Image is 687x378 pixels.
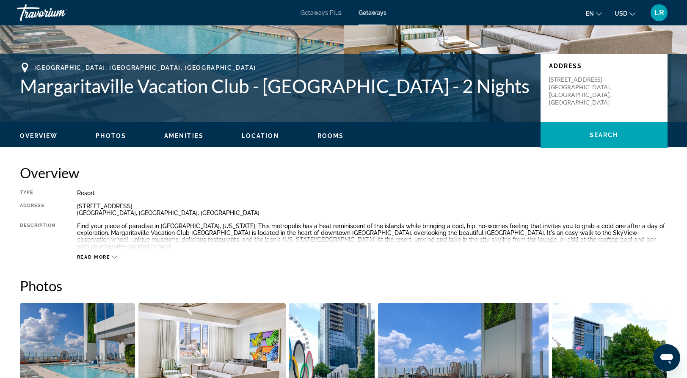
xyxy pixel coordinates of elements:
span: Photos [96,132,126,139]
h2: Photos [20,277,668,294]
button: Location [242,132,279,140]
div: Description [20,223,56,250]
p: [STREET_ADDRESS] [GEOGRAPHIC_DATA], [GEOGRAPHIC_DATA], [GEOGRAPHIC_DATA] [549,76,617,106]
div: Address [20,203,56,216]
span: en [586,10,594,17]
button: Amenities [164,132,204,140]
button: Change language [586,7,602,19]
h2: Overview [20,164,668,181]
button: Read more [77,254,117,260]
iframe: Button to launch messaging window [653,344,680,371]
span: Read more [77,254,110,260]
button: Search [541,122,668,148]
div: Find your piece of paradise in [GEOGRAPHIC_DATA], [US_STATE]. This metropolis has a heat reminisc... [77,223,668,250]
a: Travorium [17,2,102,24]
span: Search [590,132,618,138]
button: Overview [20,132,58,140]
h1: Margaritaville Vacation Club - [GEOGRAPHIC_DATA] - 2 Nights [20,75,532,97]
div: [STREET_ADDRESS] [GEOGRAPHIC_DATA], [GEOGRAPHIC_DATA], [GEOGRAPHIC_DATA] [77,203,668,216]
p: Address [549,63,659,69]
span: Amenities [164,132,204,139]
button: Rooms [317,132,344,140]
a: Getaways [359,9,386,16]
button: Photos [96,132,126,140]
span: Overview [20,132,58,139]
span: LR [654,8,664,17]
a: Getaways Plus [301,9,342,16]
button: User Menu [648,4,670,22]
span: Rooms [317,132,344,139]
button: Change currency [615,7,635,19]
span: [GEOGRAPHIC_DATA], [GEOGRAPHIC_DATA], [GEOGRAPHIC_DATA] [34,64,256,71]
div: Resort [77,190,668,196]
span: Location [242,132,279,139]
div: Type [20,190,56,196]
span: USD [615,10,627,17]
